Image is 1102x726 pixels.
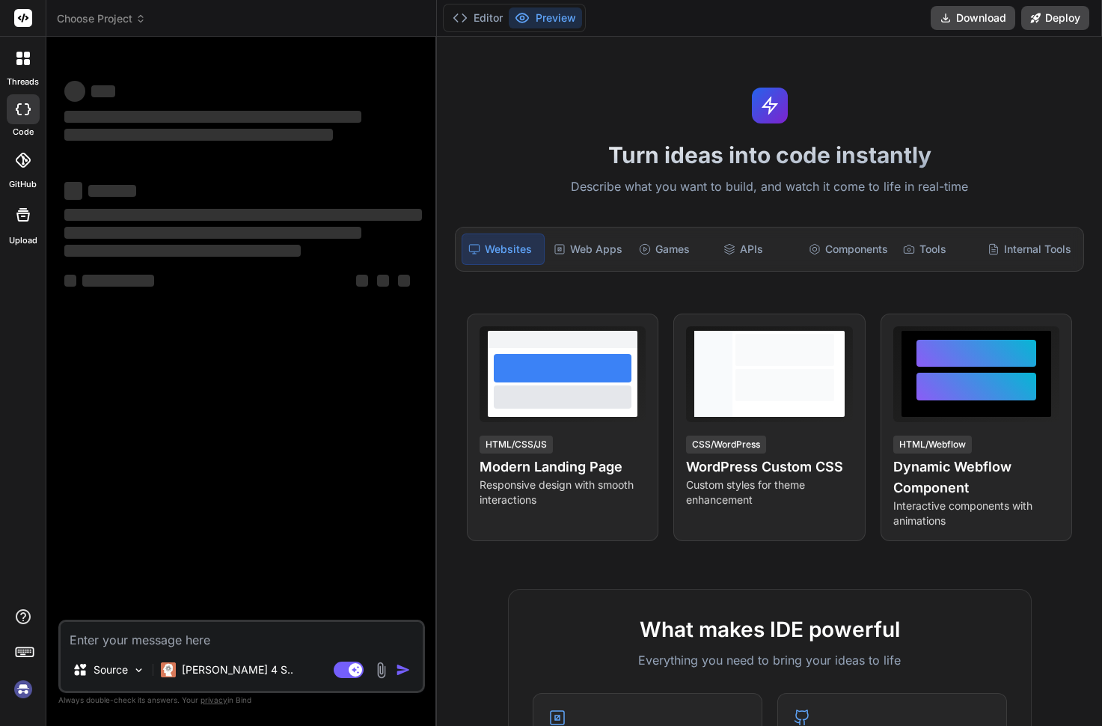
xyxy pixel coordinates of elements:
div: Games [633,234,714,265]
span: ‌ [64,129,333,141]
span: ‌ [64,111,361,123]
div: Tools [897,234,979,265]
div: Internal Tools [982,234,1077,265]
img: Pick Models [132,664,145,677]
img: icon [396,662,411,677]
span: ‌ [88,185,136,197]
h4: WordPress Custom CSS [686,457,852,478]
span: ‌ [64,81,85,102]
div: Websites [462,234,545,265]
label: threads [7,76,39,88]
span: ‌ [91,85,115,97]
div: HTML/Webflow [893,436,972,454]
span: ‌ [356,275,368,287]
div: HTML/CSS/JS [480,436,553,454]
span: ‌ [398,275,410,287]
p: Always double-check its answers. Your in Bind [58,693,425,707]
span: Choose Project [57,11,146,26]
img: attachment [373,662,390,679]
span: ‌ [64,275,76,287]
p: [PERSON_NAME] 4 S.. [182,662,293,677]
span: ‌ [64,227,361,239]
div: Web Apps [548,234,629,265]
p: Interactive components with animations [893,498,1059,528]
button: Editor [447,7,509,28]
span: ‌ [64,209,422,221]
label: code [13,126,34,138]
button: Download [931,6,1015,30]
span: privacy [200,695,227,704]
h4: Dynamic Webflow Component [893,457,1059,498]
h4: Modern Landing Page [480,457,646,478]
div: CSS/WordPress [686,436,766,454]
span: ‌ [64,182,82,200]
p: Custom styles for theme enhancement [686,478,852,507]
div: APIs [717,234,799,265]
span: ‌ [82,275,154,287]
span: ‌ [377,275,389,287]
p: Describe what you want to build, and watch it come to life in real-time [446,177,1093,197]
label: GitHub [9,178,37,191]
p: Everything you need to bring your ideas to life [533,651,1007,669]
span: ‌ [64,245,301,257]
button: Deploy [1021,6,1089,30]
p: Source [94,662,128,677]
p: Responsive design with smooth interactions [480,478,646,507]
div: Components [803,234,894,265]
img: signin [10,677,36,702]
label: Upload [9,234,37,247]
img: Claude 4 Sonnet [161,662,176,677]
button: Preview [509,7,582,28]
h2: What makes IDE powerful [533,614,1007,645]
h1: Turn ideas into code instantly [446,141,1093,168]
